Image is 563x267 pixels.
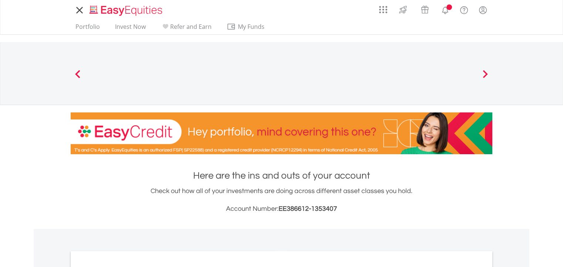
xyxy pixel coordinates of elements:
a: My Profile [473,2,492,18]
img: grid-menu-icon.svg [379,6,387,14]
img: vouchers-v2.svg [419,4,431,16]
span: EE386612-1353407 [279,205,337,212]
img: EasyEquities_Logo.png [88,4,165,17]
span: My Funds [227,22,275,31]
a: Invest Now [112,23,149,34]
a: FAQ's and Support [455,2,473,17]
div: Check out how all of your investments are doing across different asset classes you hold. [71,186,492,214]
span: Refer and Earn [170,23,212,31]
img: thrive-v2.svg [397,4,409,16]
a: Home page [87,2,165,17]
a: Refer and Earn [158,23,215,34]
a: Vouchers [414,2,436,16]
a: Notifications [436,2,455,17]
h1: Here are the ins and outs of your account [71,169,492,182]
a: AppsGrid [374,2,392,14]
h3: Account Number: [71,204,492,214]
a: Portfolio [73,23,103,34]
img: EasyCredit Promotion Banner [71,112,492,154]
